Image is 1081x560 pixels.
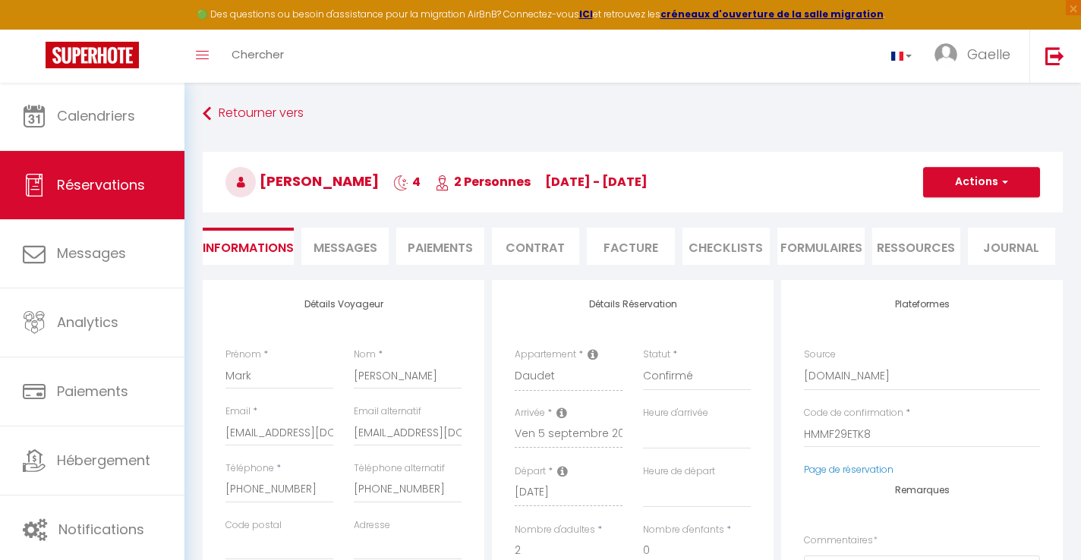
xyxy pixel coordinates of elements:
[46,42,139,68] img: Super Booking
[587,228,674,265] li: Facture
[57,382,128,401] span: Paiements
[354,461,445,476] label: Téléphone alternatif
[12,6,58,52] button: Ouvrir le widget de chat LiveChat
[515,523,595,537] label: Nombre d'adultes
[515,406,545,420] label: Arrivée
[923,167,1040,197] button: Actions
[57,313,118,332] span: Analytics
[492,228,579,265] li: Contrat
[354,348,376,362] label: Nom
[225,461,274,476] label: Téléphone
[515,464,546,479] label: Départ
[57,106,135,125] span: Calendriers
[1045,46,1064,65] img: logout
[923,30,1029,83] a: ... Gaelle
[804,533,878,548] label: Commentaires
[643,464,715,479] label: Heure de départ
[968,228,1055,265] li: Journal
[57,451,150,470] span: Hébergement
[643,348,670,362] label: Statut
[225,299,462,310] h4: Détails Voyageur
[804,485,1040,496] h4: Remarques
[804,348,836,362] label: Source
[354,518,390,533] label: Adresse
[682,228,770,265] li: CHECKLISTS
[579,8,593,20] a: ICI
[393,173,421,190] span: 4
[225,518,282,533] label: Code postal
[203,228,294,265] li: Informations
[777,228,865,265] li: FORMULAIRES
[872,228,960,265] li: Ressources
[643,406,708,420] label: Heure d'arrivée
[643,523,724,537] label: Nombre d'enfants
[934,43,957,66] img: ...
[545,173,648,190] span: [DATE] - [DATE]
[804,406,903,420] label: Code de confirmation
[220,30,295,83] a: Chercher
[396,228,484,265] li: Paiements
[57,244,126,263] span: Messages
[967,45,1010,64] span: Gaelle
[804,299,1040,310] h4: Plateformes
[435,173,531,190] span: 2 Personnes
[57,175,145,194] span: Réservations
[354,404,421,419] label: Email alternatif
[203,100,1063,127] a: Retourner vers
[804,463,893,476] a: Page de réservation
[225,348,261,362] label: Prénom
[660,8,884,20] a: créneaux d'ouverture de la salle migration
[515,348,576,362] label: Appartement
[58,520,144,539] span: Notifications
[314,239,377,256] span: Messages
[225,171,379,190] span: [PERSON_NAME]
[515,299,751,310] h4: Détails Réservation
[225,404,251,419] label: Email
[232,46,284,62] span: Chercher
